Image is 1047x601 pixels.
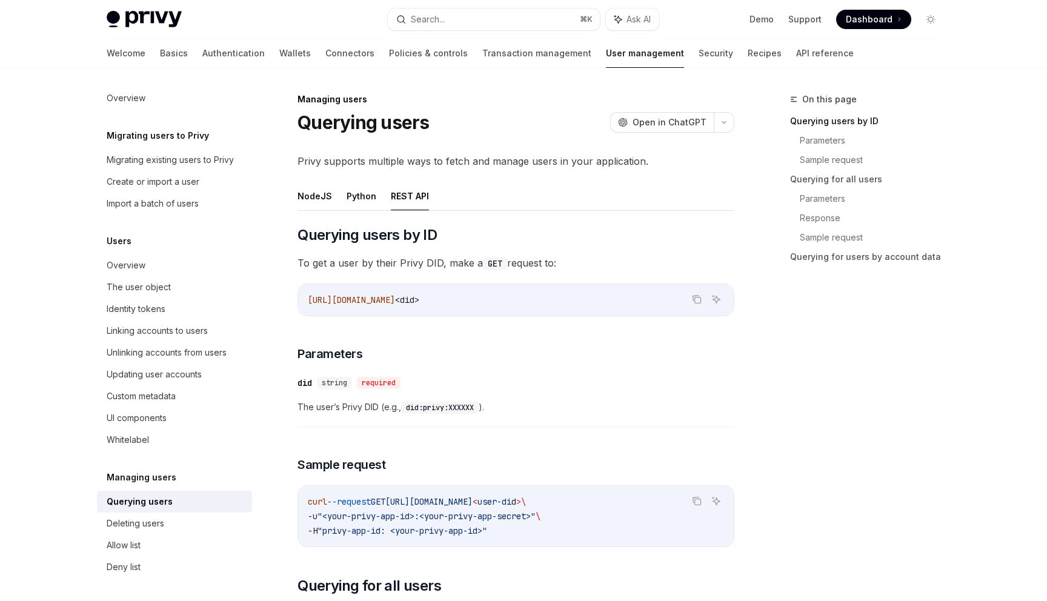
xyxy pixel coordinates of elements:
[708,493,724,509] button: Ask AI
[297,400,734,414] span: The user’s Privy DID (e.g., ).
[308,496,327,507] span: curl
[107,345,227,360] div: Unlinking accounts from users
[97,193,252,214] a: Import a batch of users
[97,254,252,276] a: Overview
[279,39,311,68] a: Wallets
[297,576,441,596] span: Querying for all users
[107,560,141,574] div: Deny list
[790,247,950,267] a: Querying for users by account data
[297,182,332,210] button: NodeJS
[107,258,145,273] div: Overview
[796,39,854,68] a: API reference
[107,39,145,68] a: Welcome
[97,320,252,342] a: Linking accounts to users
[308,525,317,536] span: -H
[790,111,950,131] a: Querying users by ID
[699,39,733,68] a: Security
[160,39,188,68] a: Basics
[97,276,252,298] a: The user object
[800,228,950,247] a: Sample request
[708,291,724,307] button: Ask AI
[107,494,173,509] div: Querying users
[802,92,857,107] span: On this page
[633,116,706,128] span: Open in ChatGPT
[297,254,734,271] span: To get a user by their Privy DID, make a request to:
[97,171,252,193] a: Create or import a user
[107,153,234,167] div: Migrating existing users to Privy
[308,511,317,522] span: -u
[580,15,593,24] span: ⌘ K
[388,8,600,30] button: Search...⌘K
[97,407,252,429] a: UI components
[107,433,149,447] div: Whitelabel
[317,511,536,522] span: "<your-privy-app-id>:<your-privy-app-secret>"
[107,470,176,485] h5: Managing users
[297,93,734,105] div: Managing users
[477,496,511,507] span: user-di
[921,10,940,29] button: Toggle dark mode
[97,429,252,451] a: Whitelabel
[689,291,705,307] button: Copy the contents from the code block
[521,496,526,507] span: \
[107,11,182,28] img: light logo
[97,298,252,320] a: Identity tokens
[473,496,477,507] span: <
[107,411,167,425] div: UI components
[606,8,659,30] button: Ask AI
[790,170,950,189] a: Querying for all users
[788,13,822,25] a: Support
[308,294,395,305] span: [URL][DOMAIN_NAME]
[389,39,468,68] a: Policies & controls
[97,556,252,578] a: Deny list
[107,516,164,531] div: Deleting users
[846,13,892,25] span: Dashboard
[297,377,312,389] div: did
[97,385,252,407] a: Custom metadata
[536,511,540,522] span: \
[322,378,347,388] span: string
[107,91,145,105] div: Overview
[97,87,252,109] a: Overview
[750,13,774,25] a: Demo
[327,496,371,507] span: --request
[800,131,950,150] a: Parameters
[297,456,385,473] span: Sample request
[107,302,165,316] div: Identity tokens
[107,538,141,553] div: Allow list
[107,128,209,143] h5: Migrating users to Privy
[371,496,385,507] span: GET
[107,174,199,189] div: Create or import a user
[748,39,782,68] a: Recipes
[610,112,714,133] button: Open in ChatGPT
[483,257,507,270] code: GET
[836,10,911,29] a: Dashboard
[107,367,202,382] div: Updating user accounts
[357,377,401,389] div: required
[385,496,473,507] span: [URL][DOMAIN_NAME]
[401,402,479,414] code: did:privy:XXXXXX
[97,534,252,556] a: Allow list
[325,39,374,68] a: Connectors
[297,225,437,245] span: Querying users by ID
[627,13,651,25] span: Ask AI
[689,493,705,509] button: Copy the contents from the code block
[482,39,591,68] a: Transaction management
[107,389,176,403] div: Custom metadata
[97,342,252,364] a: Unlinking accounts from users
[317,525,487,536] span: "privy-app-id: <your-privy-app-id>"
[511,496,516,507] span: d
[297,153,734,170] span: Privy supports multiple ways to fetch and manage users in your application.
[97,364,252,385] a: Updating user accounts
[347,182,376,210] button: Python
[202,39,265,68] a: Authentication
[107,234,131,248] h5: Users
[297,111,430,133] h1: Querying users
[516,496,521,507] span: >
[107,196,199,211] div: Import a batch of users
[800,208,950,228] a: Response
[391,182,429,210] button: REST API
[606,39,684,68] a: User management
[297,345,362,362] span: Parameters
[800,150,950,170] a: Sample request
[800,189,950,208] a: Parameters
